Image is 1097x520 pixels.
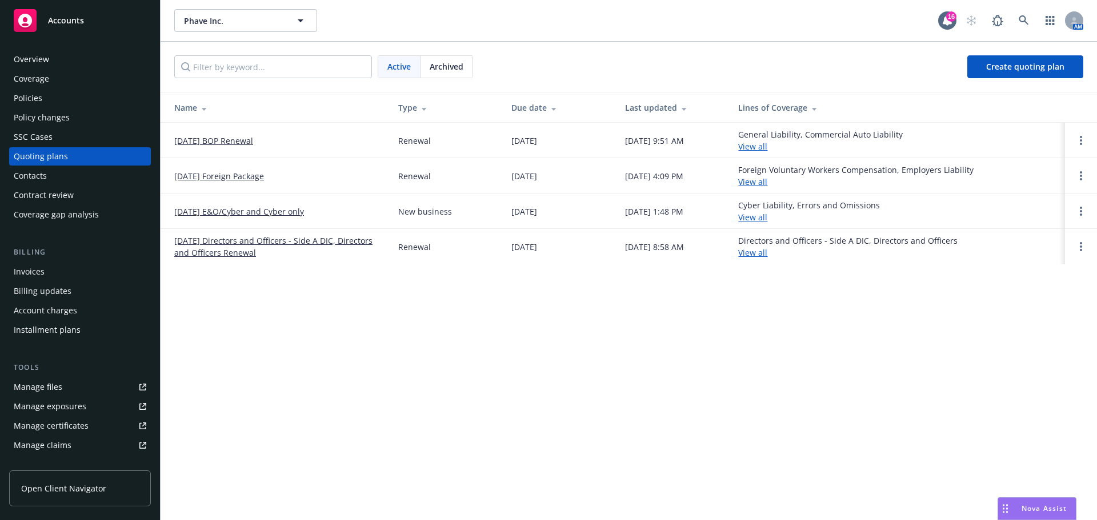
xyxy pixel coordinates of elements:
div: General Liability, Commercial Auto Liability [738,128,903,152]
a: View all [738,141,767,152]
div: Account charges [14,301,77,320]
div: [DATE] 1:48 PM [625,205,683,217]
a: Quoting plans [9,147,151,166]
a: Search [1012,9,1035,32]
span: Active [387,61,411,72]
div: Type [398,102,493,114]
a: View all [738,247,767,258]
div: Tools [9,362,151,373]
div: [DATE] [511,205,537,217]
div: Contract review [14,186,74,204]
div: Lines of Coverage [738,102,1056,114]
a: Manage files [9,378,151,396]
a: Installment plans [9,321,151,339]
div: [DATE] 9:51 AM [625,135,684,147]
a: Open options [1074,169,1088,183]
a: Manage exposures [9,397,151,416]
a: Open options [1074,240,1088,253]
span: Create quoting plan [986,61,1064,72]
a: Contract review [9,186,151,204]
div: SSC Cases [14,128,53,146]
span: Archived [430,61,463,72]
div: [DATE] [511,241,537,253]
a: Contacts [9,167,151,185]
a: [DATE] BOP Renewal [174,135,253,147]
div: [DATE] [511,170,537,182]
div: Cyber Liability, Errors and Omissions [738,199,880,223]
a: Open options [1074,134,1088,147]
div: Billing updates [14,282,71,300]
span: Open Client Navigator [21,482,106,494]
div: [DATE] 8:58 AM [625,241,684,253]
div: Policy changes [14,108,70,127]
div: Manage claims [14,436,71,454]
div: Drag to move [998,498,1012,519]
span: Accounts [48,16,84,25]
div: Manage certificates [14,417,89,435]
a: Policy changes [9,108,151,127]
div: Contacts [14,167,47,185]
div: Name [174,102,380,114]
a: [DATE] Foreign Package [174,170,264,182]
span: Nova Assist [1022,503,1067,513]
a: Billing updates [9,282,151,300]
a: View all [738,212,767,223]
div: Coverage [14,70,49,88]
div: Last updated [625,102,720,114]
a: SSC Cases [9,128,151,146]
div: Coverage gap analysis [14,205,99,224]
div: Invoices [14,263,45,281]
div: Manage BORs [14,455,67,474]
div: Manage exposures [14,397,86,416]
a: Policies [9,89,151,107]
div: Billing [9,247,151,258]
a: [DATE] E&O/Cyber and Cyber only [174,205,304,217]
div: [DATE] [511,135,537,147]
div: Directors and Officers - Side A DIC, Directors and Officers [738,235,958,259]
a: Manage certificates [9,417,151,435]
div: Overview [14,50,49,68]
a: Switch app [1039,9,1062,32]
div: Policies [14,89,42,107]
a: Coverage gap analysis [9,205,151,224]
a: Coverage [9,70,151,88]
div: Renewal [398,170,431,182]
div: Foreign Voluntary Workers Compensation, Employers Liability [738,164,974,188]
div: Quoting plans [14,147,68,166]
div: New business [398,205,452,217]
a: Report a Bug [986,9,1009,32]
a: Manage claims [9,436,151,454]
div: Installment plans [14,321,81,339]
a: View all [738,176,767,187]
a: Invoices [9,263,151,281]
span: Phave Inc. [184,15,283,27]
a: Account charges [9,301,151,320]
div: 16 [946,11,956,22]
div: Renewal [398,241,431,253]
input: Filter by keyword... [174,55,372,78]
div: Renewal [398,135,431,147]
div: [DATE] 4:09 PM [625,170,683,182]
a: Manage BORs [9,455,151,474]
button: Phave Inc. [174,9,317,32]
a: Start snowing [960,9,983,32]
button: Nova Assist [998,497,1076,520]
a: Create quoting plan [967,55,1083,78]
a: Open options [1074,204,1088,218]
div: Manage files [14,378,62,396]
a: [DATE] Directors and Officers - Side A DIC, Directors and Officers Renewal [174,235,380,259]
div: Due date [511,102,606,114]
a: Accounts [9,5,151,37]
a: Overview [9,50,151,68]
